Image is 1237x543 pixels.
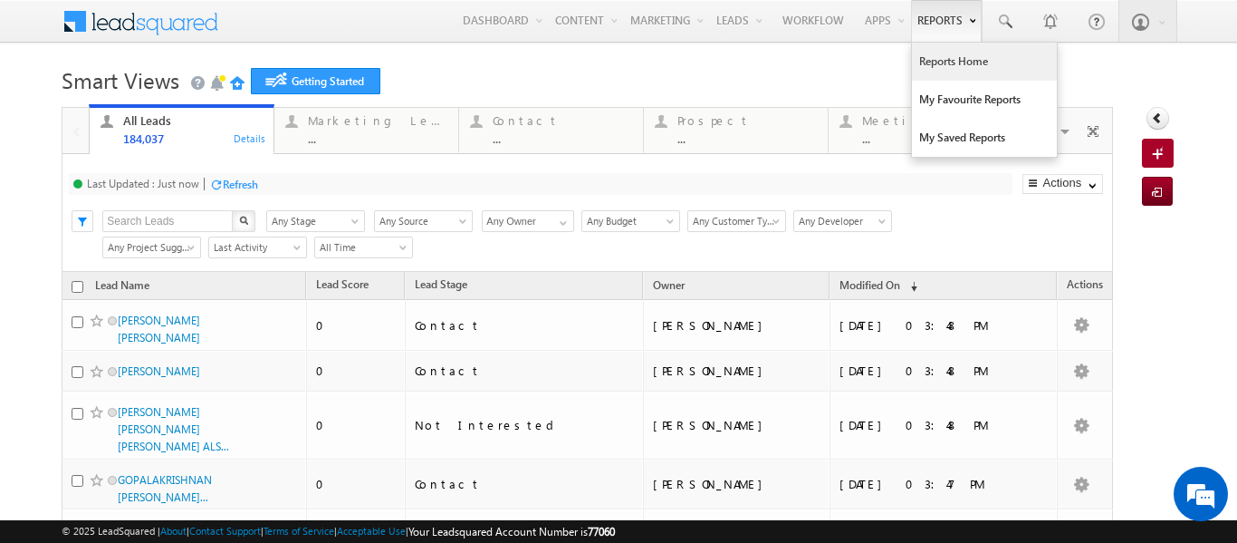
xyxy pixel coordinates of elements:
[793,210,892,232] a: Any Developer
[839,278,900,292] span: Modified On
[239,216,248,225] img: Search
[266,209,365,232] div: Lead Stage Filter
[118,314,200,344] a: [PERSON_NAME] [PERSON_NAME]
[316,317,398,334] div: 0
[123,113,263,128] div: All Leads
[793,209,890,232] div: Developer Filter
[316,476,398,492] div: 0
[653,363,821,379] div: [PERSON_NAME]
[123,131,263,145] div: 184,037
[118,473,212,504] a: GOPALAKRISHNAN [PERSON_NAME]...
[374,210,473,232] a: Any Source
[839,363,1049,379] div: [DATE] 03:48 PM
[677,131,817,145] div: ...
[839,417,1049,433] div: [DATE] 03:48 PM
[189,525,261,537] a: Contact Support
[406,275,476,298] a: Lead Stage
[493,131,632,145] div: ...
[653,476,821,492] div: [PERSON_NAME]
[688,213,780,229] span: Any Customer Type
[687,210,786,232] a: Any Customer Type
[89,104,274,155] a: All Leads184,037Details
[862,131,1002,145] div: ...
[337,525,406,537] a: Acceptable Use
[86,276,158,299] a: Lead Name
[314,237,413,258] a: All Time
[251,68,380,94] a: Getting Started
[828,108,1013,153] a: Meeting...
[581,210,680,232] a: Any Budget
[103,239,195,256] span: Any Project Suggested
[415,317,634,334] div: Contact
[653,278,685,292] span: Owner
[1022,174,1103,194] button: Actions
[588,525,615,538] span: 77060
[307,275,378,298] a: Lead Score
[62,65,179,94] span: Smart Views
[209,239,301,256] span: Last Activity
[102,237,201,258] a: Any Project Suggested
[408,525,615,538] span: Your Leadsquared Account Number is
[482,209,572,232] div: Owner Filter
[62,523,615,540] span: © 2025 LeadSquared | | | | |
[653,417,821,433] div: [PERSON_NAME]
[1058,275,1112,298] span: Actions
[266,210,365,232] a: Any Stage
[862,113,1002,128] div: Meeting
[87,177,199,190] div: Last Updated : Just now
[643,108,829,153] a: Prospect...
[687,209,784,232] div: Customer Type Filter
[118,405,229,453] a: [PERSON_NAME] [PERSON_NAME] [PERSON_NAME] ALS...
[308,131,447,145] div: ...
[264,525,334,537] a: Terms of Service
[912,43,1057,81] a: Reports Home
[375,213,466,229] span: Any Source
[223,178,258,191] div: Refresh
[415,277,467,291] span: Lead Stage
[102,210,234,232] input: Search Leads
[903,279,917,294] span: (sorted descending)
[493,113,632,128] div: Contact
[653,317,821,334] div: [PERSON_NAME]
[839,476,1049,492] div: [DATE] 03:47 PM
[267,213,359,229] span: Any Stage
[415,417,634,433] div: Not Interested
[316,277,369,291] span: Lead Score
[160,525,187,537] a: About
[550,211,572,229] a: Show All Items
[316,363,398,379] div: 0
[482,210,574,232] input: Type to Search
[912,81,1057,119] a: My Favourite Reports
[458,108,644,153] a: Contact...
[581,209,678,232] div: Budget Filter
[316,417,398,433] div: 0
[374,209,473,232] div: Lead Source Filter
[315,239,407,256] span: All Time
[118,364,200,378] a: [PERSON_NAME]
[830,275,926,298] a: Modified On (sorted descending)
[582,213,674,229] span: Any Budget
[273,108,459,153] a: Marketing Leads...
[912,119,1057,157] a: My Saved Reports
[102,236,199,258] div: Project Suggested Filter
[308,113,447,128] div: Marketing Leads
[208,237,307,258] a: Last Activity
[839,317,1049,334] div: [DATE] 03:48 PM
[677,113,817,128] div: Prospect
[415,476,634,492] div: Contact
[415,363,634,379] div: Contact
[794,213,886,229] span: Any Developer
[72,281,83,293] input: Check all records
[233,130,267,146] div: Details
